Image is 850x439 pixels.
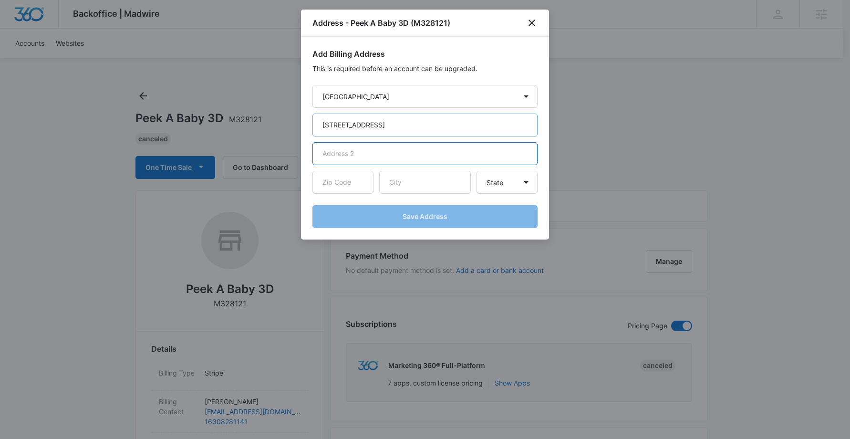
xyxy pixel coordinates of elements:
input: Zip Code [312,171,373,194]
input: Address 1 [312,114,538,136]
h2: Add Billing Address [312,48,538,60]
button: close [526,17,538,29]
h1: Address - Peek A Baby 3D (M328121) [312,17,450,29]
input: City [379,171,471,194]
p: This is required before an account can be upgraded. [312,63,538,73]
input: Address 2 [312,142,538,165]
